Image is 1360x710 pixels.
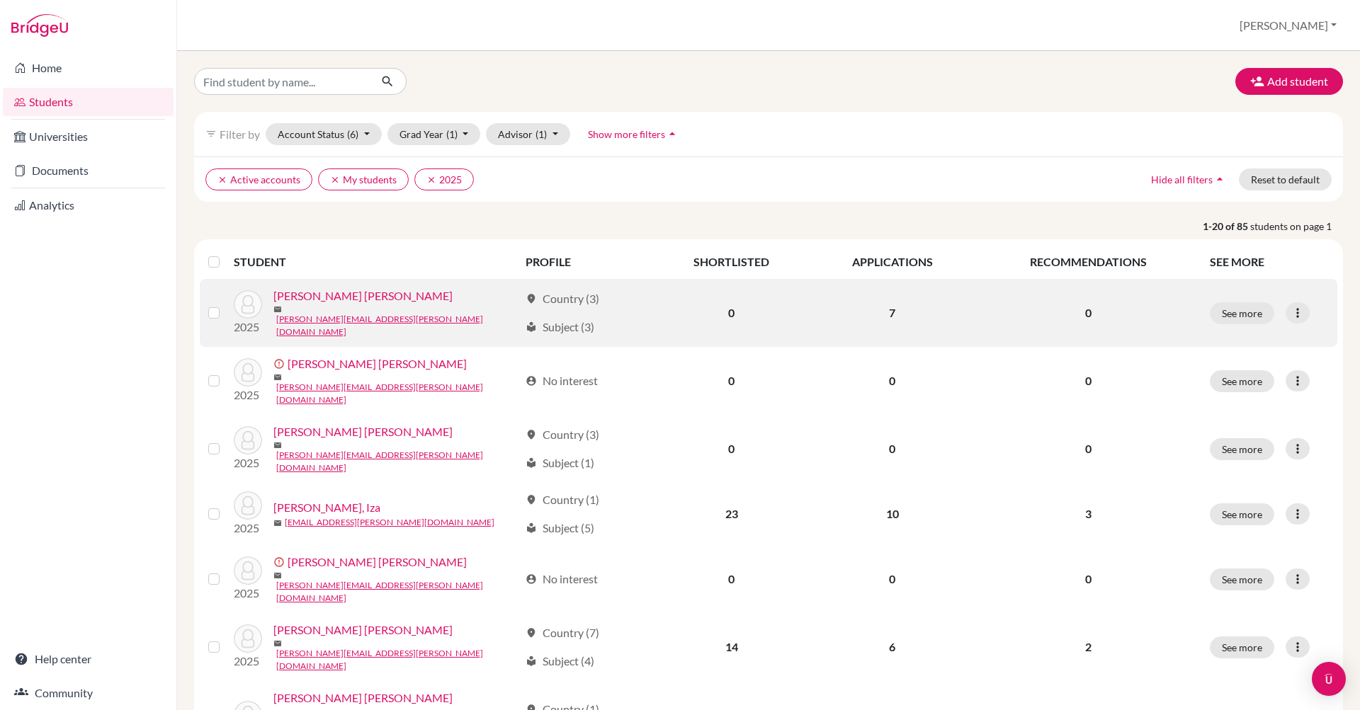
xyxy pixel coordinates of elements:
th: STUDENT [234,245,517,279]
td: 0 [810,545,975,613]
button: Hide all filtersarrow_drop_up [1139,168,1239,190]
img: Bridge-U [11,14,68,37]
span: mail [273,639,282,648]
span: mail [273,305,282,314]
span: error_outline [273,358,288,370]
th: PROFILE [517,245,653,279]
a: [EMAIL_ADDRESS][PERSON_NAME][DOMAIN_NAME] [285,516,494,529]
span: Hide all filters [1151,173,1213,185]
button: Grad Year(1) [387,123,481,145]
i: clear [217,175,227,185]
button: clearActive accounts [205,168,312,190]
a: [PERSON_NAME][EMAIL_ADDRESS][PERSON_NAME][DOMAIN_NAME] [276,647,519,672]
a: Universities [3,122,174,151]
button: See more [1210,370,1274,392]
span: Show more filters [588,128,665,140]
span: students on page 1 [1250,219,1343,234]
div: No interest [526,372,598,389]
div: Country (3) [526,290,599,307]
span: account_circle [526,573,537,585]
p: 2025 [234,585,262,602]
p: 2 [984,639,1193,655]
span: mail [273,571,282,580]
img: Aguirre Palacio, Ana [234,358,262,387]
a: Community [3,679,174,707]
a: [PERSON_NAME] [PERSON_NAME] [273,423,453,440]
span: account_circle [526,375,537,387]
i: arrow_drop_up [1213,172,1227,186]
span: (1) [535,128,547,140]
button: See more [1210,568,1274,590]
a: [PERSON_NAME] [PERSON_NAME] [288,355,467,372]
strong: 1-20 of 85 [1203,219,1250,234]
span: local_library [526,321,537,333]
td: 0 [810,347,975,415]
a: [PERSON_NAME][EMAIL_ADDRESS][PERSON_NAME][DOMAIN_NAME] [276,313,519,338]
span: error_outline [273,556,288,568]
button: See more [1210,438,1274,460]
div: Subject (3) [526,319,594,336]
a: [PERSON_NAME] [PERSON_NAME] [273,287,453,304]
div: Subject (1) [526,454,594,471]
p: 2025 [234,319,262,336]
a: [PERSON_NAME][EMAIL_ADDRESS][PERSON_NAME][DOMAIN_NAME] [276,449,519,474]
span: local_library [526,655,537,667]
td: 7 [810,279,975,347]
span: location_on [526,494,537,505]
span: Filter by [220,127,260,141]
a: Students [3,88,174,116]
div: No interest [526,571,598,588]
i: filter_list [205,128,217,139]
div: Country (3) [526,426,599,443]
i: arrow_drop_up [665,127,679,141]
a: Documents [3,156,174,185]
a: [PERSON_NAME] [PERSON_NAME] [273,622,453,639]
input: Find student by name... [194,68,370,95]
p: 2025 [234,387,262,403]
a: [PERSON_NAME] [PERSON_NAME] [288,554,467,571]
div: Open Intercom Messenger [1312,662,1346,696]
button: clear2025 [414,168,474,190]
th: SHORTLISTED [653,245,810,279]
a: [PERSON_NAME][EMAIL_ADDRESS][PERSON_NAME][DOMAIN_NAME] [276,579,519,605]
p: 2025 [234,653,262,670]
p: 2025 [234,520,262,537]
p: 0 [984,304,1193,321]
span: location_on [526,429,537,440]
td: 0 [653,347,810,415]
button: Show more filtersarrow_drop_up [576,123,691,145]
p: 0 [984,571,1193,588]
a: Home [3,54,174,82]
button: See more [1210,636,1274,658]
button: clearMy students [318,168,409,190]
div: Subject (4) [526,653,594,670]
p: 0 [984,372,1193,389]
td: 14 [653,613,810,681]
i: clear [330,175,340,185]
img: Arguijo Benitez, Gabriela [234,624,262,653]
span: mail [273,373,282,382]
span: (1) [446,128,458,140]
td: 6 [810,613,975,681]
th: SEE MORE [1201,245,1337,279]
td: 0 [653,545,810,613]
p: 2025 [234,454,262,471]
td: 10 [810,483,975,545]
div: Subject (5) [526,520,594,537]
span: mail [273,519,282,527]
button: [PERSON_NAME] [1233,12,1343,39]
img: Argueta Orellana, José [234,556,262,585]
td: 0 [810,415,975,483]
img: Almendares Zelaya, Roberto [234,426,262,454]
button: See more [1210,302,1274,324]
span: local_library [526,457,537,469]
p: 0 [984,440,1193,457]
a: [PERSON_NAME][EMAIL_ADDRESS][PERSON_NAME][DOMAIN_NAME] [276,381,519,406]
button: See more [1210,503,1274,525]
button: Account Status(6) [266,123,382,145]
p: 3 [984,505,1193,522]
img: Aguilera Sanchez, Rogner [234,290,262,319]
td: 0 [653,279,810,347]
th: APPLICATIONS [810,245,975,279]
button: Advisor(1) [486,123,570,145]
